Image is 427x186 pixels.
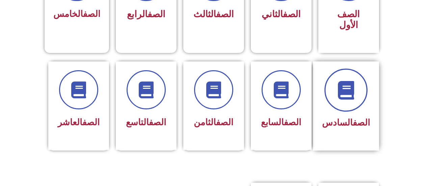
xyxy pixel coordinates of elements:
span: السابع [261,117,301,127]
a: الصف [216,9,234,20]
a: الصف [148,9,165,20]
span: الثالث [193,9,234,20]
span: الصف الأول [337,9,360,30]
span: الثاني [262,9,301,20]
a: الصف [149,117,166,127]
a: الصف [284,117,301,127]
span: الخامس [53,9,100,19]
a: الصف [283,9,301,20]
a: الصف [353,117,370,128]
span: الثامن [194,117,233,127]
a: الصف [82,117,100,127]
span: السادس [322,117,370,128]
span: التاسع [126,117,166,127]
span: الرابع [127,9,165,20]
a: الصف [216,117,233,127]
span: العاشر [58,117,100,127]
a: الصف [83,9,100,19]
